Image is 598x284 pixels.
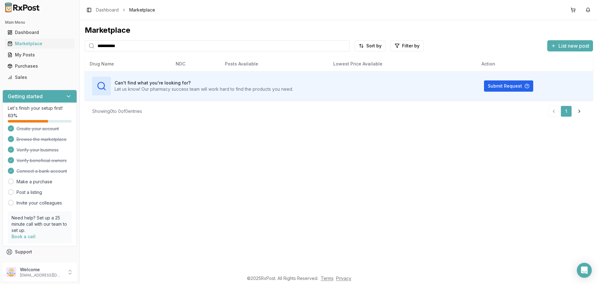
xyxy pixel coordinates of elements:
a: Privacy [336,276,351,281]
a: Post a listing [17,189,42,195]
h2: Main Menu [5,20,74,25]
a: Sales [5,72,74,83]
button: Dashboard [2,27,77,37]
p: Welcome [20,267,63,273]
img: RxPost Logo [2,2,42,12]
button: Support [2,246,77,258]
div: Marketplace [7,41,72,47]
span: Verify beneficial owners [17,157,67,164]
th: Posts Available [220,56,328,71]
a: My Posts [5,49,74,60]
span: Sort by [366,43,382,49]
p: Let's finish your setup first! [8,105,72,111]
a: Dashboard [5,27,74,38]
div: Dashboard [7,29,72,36]
span: 63 % [8,113,17,119]
div: Open Intercom Messenger [577,263,592,278]
div: My Posts [7,52,72,58]
a: Dashboard [96,7,119,13]
div: Purchases [7,63,72,69]
a: Terms [321,276,334,281]
th: NDC [171,56,220,71]
h3: Can't find what you're looking for? [115,80,293,86]
div: Sales [7,74,72,80]
a: Book a call [12,234,36,239]
th: Action [477,56,593,71]
p: Need help? Set up a 25 minute call with our team to set up. [12,215,68,233]
button: Sort by [355,40,386,51]
span: Create your account [17,126,59,132]
nav: breadcrumb [96,7,155,13]
button: Feedback [2,258,77,269]
a: Make a purchase [17,179,52,185]
a: Marketplace [5,38,74,49]
img: User avatar [6,267,16,277]
button: Submit Request [484,80,533,92]
h3: Getting started [8,93,43,100]
span: Filter by [402,43,420,49]
button: My Posts [2,50,77,60]
span: List new post [558,42,589,50]
p: [EMAIL_ADDRESS][DOMAIN_NAME] [20,273,63,278]
button: Sales [2,72,77,82]
th: Drug Name [85,56,171,71]
a: List new post [547,43,593,50]
span: Marketplace [129,7,155,13]
div: Marketplace [85,25,593,35]
th: Lowest Price Available [328,56,477,71]
span: Browse the marketplace [17,136,67,142]
button: Filter by [391,40,424,51]
button: Marketplace [2,39,77,49]
button: List new post [547,40,593,51]
a: Invite your colleagues [17,200,62,206]
span: Connect a bank account [17,168,67,174]
button: Purchases [2,61,77,71]
span: Verify your business [17,147,59,153]
div: Showing 0 to 0 of 0 entries [92,108,142,114]
a: 1 [561,106,572,117]
nav: pagination [548,106,586,117]
a: Purchases [5,60,74,72]
span: Feedback [15,260,36,266]
a: Go to next page [573,106,586,117]
p: Let us know! Our pharmacy success team will work hard to find the products you need. [115,86,293,92]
